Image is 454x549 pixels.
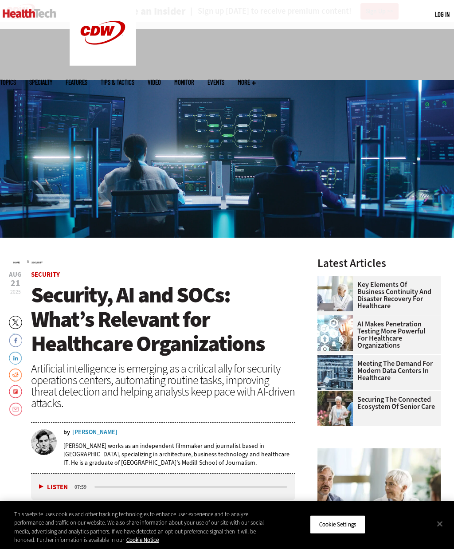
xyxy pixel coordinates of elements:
span: Security, AI and SOCs: What’s Relevant for Healthcare Organizations [31,280,265,358]
a: Healthcare and hacking concept [317,315,357,322]
span: More [238,79,256,86]
a: Security [31,270,60,279]
img: Home [3,9,56,18]
a: AI Makes Penetration Testing More Powerful for Healthcare Organizations [317,321,435,349]
a: MonITor [174,79,194,86]
img: Healthcare and hacking concept [317,315,353,351]
div: Artificial intelligence is emerging as a critical ally for security operations centers, automatin... [31,363,295,409]
img: incident response team discusses around a table [317,276,353,311]
img: incident response team discusses around a table [317,448,441,541]
a: Meeting the Demand for Modern Data Centers in Healthcare [317,360,435,381]
div: duration [73,483,93,491]
img: nathan eddy [31,429,57,455]
a: Events [207,79,224,86]
span: 2025 [10,288,21,295]
a: [PERSON_NAME] [72,429,117,435]
img: nurse walks with senior woman through a garden [317,391,353,426]
button: Listen [39,484,68,490]
div: media player [31,474,295,500]
button: Close [430,514,450,533]
a: incident response team discusses around a table [317,276,357,283]
span: by [63,429,70,435]
span: Specialty [29,79,52,86]
div: » [13,258,295,265]
span: Aug [9,271,22,278]
a: nurse walks with senior woman through a garden [317,391,357,398]
a: Tips & Tactics [101,79,134,86]
span: 21 [9,279,22,288]
a: Key Elements of Business Continuity and Disaster Recovery for Healthcare [317,281,435,310]
a: Securing the Connected Ecosystem of Senior Care [317,396,435,410]
img: engineer with laptop overlooking data center [317,355,353,390]
a: Home [13,261,20,264]
a: Log in [435,10,450,18]
a: Security [31,261,43,264]
a: CDW [70,59,136,68]
a: Features [66,79,87,86]
button: Cookie Settings [310,515,365,534]
div: This website uses cookies and other tracking technologies to enhance user experience and to analy... [14,510,272,545]
a: More information about your privacy [126,536,159,544]
a: engineer with laptop overlooking data center [317,355,357,362]
a: Video [148,79,161,86]
div: User menu [435,10,450,19]
h3: Latest Articles [317,258,441,269]
p: [PERSON_NAME] works as an independent filmmaker and journalist based in [GEOGRAPHIC_DATA], specia... [63,442,295,467]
